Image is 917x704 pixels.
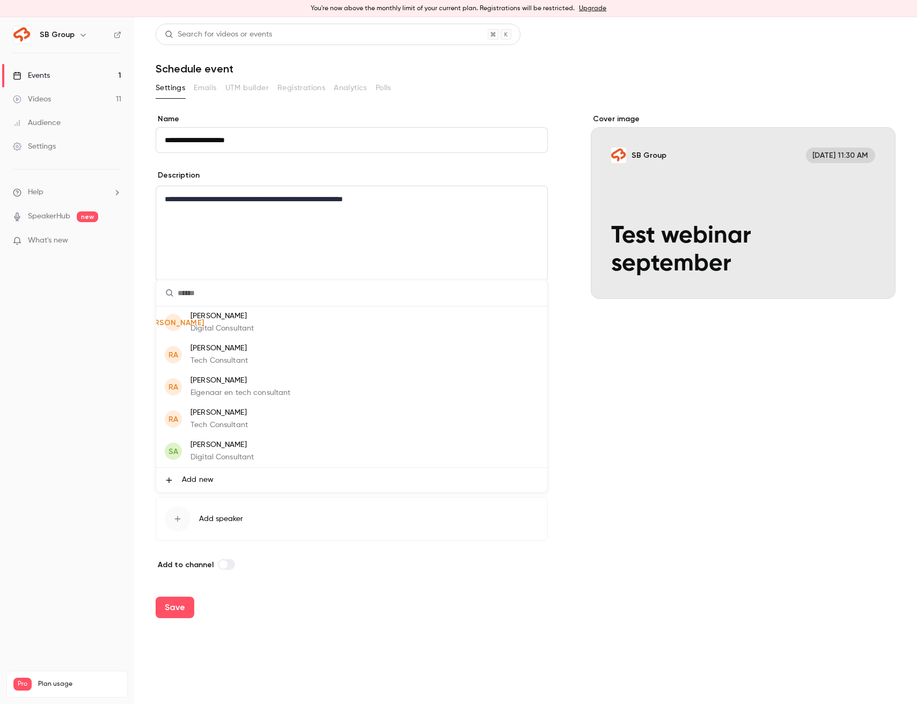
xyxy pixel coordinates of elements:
p: Digital Consultant [190,452,254,463]
p: [PERSON_NAME] [190,375,291,386]
span: Add new [182,474,214,486]
span: [PERSON_NAME] [143,317,204,328]
p: Tech Consultant [190,420,248,431]
span: RA [168,382,178,393]
span: RA [168,349,178,361]
p: [PERSON_NAME] [190,439,254,451]
p: Eigenaar en tech consultant [190,387,291,399]
span: SA [168,446,178,457]
span: RA [168,414,178,425]
p: [PERSON_NAME] [190,407,248,419]
p: Tech Consultant [190,355,248,366]
p: Digital Consultant [190,323,254,334]
p: [PERSON_NAME] [190,343,248,354]
p: [PERSON_NAME] [190,311,254,322]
